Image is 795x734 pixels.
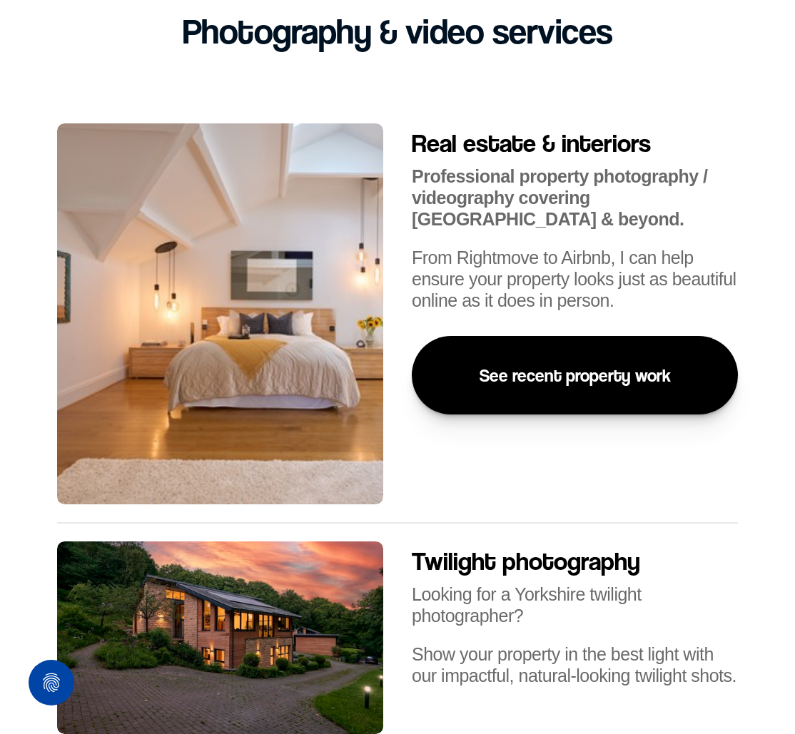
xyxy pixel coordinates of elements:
span: From Rightmove to Airbnb, I can help ensure your property looks just as beautiful online as it do... [412,248,741,310]
h2: Twilight photography [412,541,640,580]
img: A photo of a large master bedroom [57,123,383,504]
h2: Real estate & interiors [412,123,651,162]
p: See recent property work [480,365,671,386]
span: Show your property in the best light with our impactful, natural-looking twilight shots. [412,644,736,685]
span: Looking for a Yorkshire twilight photographer? [412,584,646,626]
strong: Professional property photography / videography covering [GEOGRAPHIC_DATA] & beyond. [412,166,712,229]
img: A photo of a large master bedroom [57,541,383,734]
h2: Photography & video services [183,9,613,52]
